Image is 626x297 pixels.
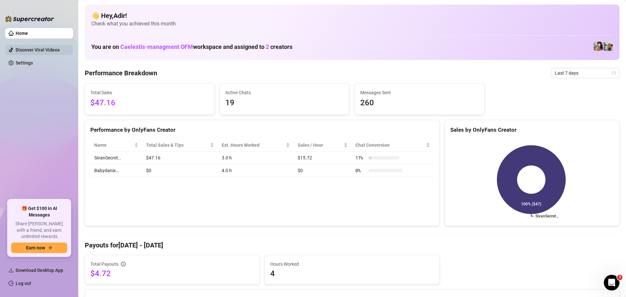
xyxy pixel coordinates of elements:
span: Total Sales & Tips [146,141,209,149]
span: Check what you achieved this month [91,20,613,27]
span: Messages Sent [360,89,479,96]
iframe: Intercom live chat [604,275,619,290]
th: Name [90,139,142,152]
span: 4 [270,268,434,279]
span: Earn now [26,245,45,250]
td: $15.72 [294,152,351,164]
a: Home [16,31,28,36]
td: Babydanix… [90,164,142,177]
td: $0 [294,164,351,177]
a: Discover Viral Videos [16,47,60,52]
a: Log out [16,281,31,286]
span: Caelestis-managment OFM [120,43,193,50]
div: Performance by OnlyFans Creator [90,126,434,134]
h1: You are on workspace and assigned to creators [91,43,292,51]
button: Earn nowarrow-right [11,243,67,253]
h4: 👋 Hey, Adir ! [91,11,613,20]
span: Hours Worked [270,260,434,268]
span: arrow-right [48,245,52,250]
img: Babydanix [594,42,603,51]
h4: Performance Breakdown [85,68,157,78]
td: 3.0 h [218,152,294,164]
span: download [8,268,14,273]
img: logo-BBDzfeDw.svg [5,16,54,22]
span: 11 % [355,154,366,161]
span: Sales / Hour [298,141,342,149]
h4: Payouts for [DATE] - [DATE] [85,241,619,250]
span: Chat Conversion [355,141,425,149]
span: calendar [612,71,616,75]
th: Total Sales & Tips [142,139,218,152]
span: 3 [617,275,622,280]
span: Share [PERSON_NAME] with a friend, and earn unlimited rewards [11,221,67,240]
div: Sales by OnlyFans Creator [450,126,614,134]
span: 0 % [355,167,366,174]
span: $47.16 [90,97,209,109]
a: Settings [16,60,33,66]
span: Total Payouts [90,260,118,268]
th: Chat Conversion [351,139,434,152]
span: info-circle [121,262,126,266]
span: Active Chats [225,89,344,96]
th: Sales / Hour [294,139,351,152]
td: SivanSecret… [90,152,142,164]
div: Est. Hours Worked [222,141,285,149]
td: 4.0 h [218,164,294,177]
span: $4.72 [90,268,254,279]
text: SivanSecret… [535,214,559,218]
td: $47.16 [142,152,218,164]
td: $0 [142,164,218,177]
span: 19 [225,97,344,109]
span: 2 [266,43,269,50]
span: Name [94,141,133,149]
span: 🎁 Get $100 in AI Messages [11,205,67,218]
span: 260 [360,97,479,109]
img: SivanSecret [604,42,613,51]
span: Download Desktop App [16,268,63,273]
span: Last 7 days [555,68,616,78]
span: Total Sales [90,89,209,96]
